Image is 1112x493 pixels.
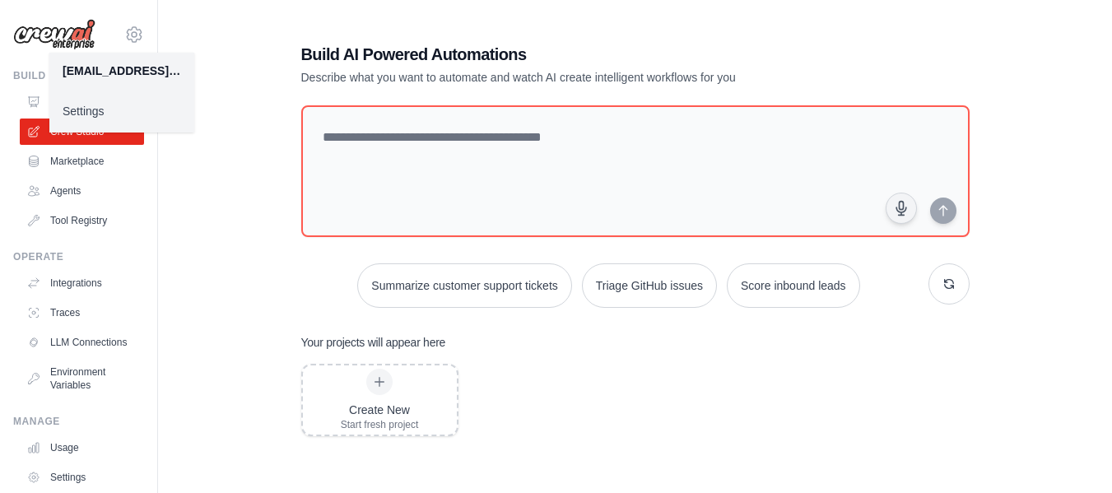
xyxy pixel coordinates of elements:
[63,63,181,79] div: [EMAIL_ADDRESS][DOMAIN_NAME]
[928,263,970,305] button: Get new suggestions
[13,250,144,263] div: Operate
[20,300,144,326] a: Traces
[341,402,419,418] div: Create New
[20,89,144,115] a: Automations
[20,207,144,234] a: Tool Registry
[20,329,144,356] a: LLM Connections
[301,334,446,351] h3: Your projects will appear here
[301,43,854,66] h1: Build AI Powered Automations
[20,148,144,174] a: Marketplace
[20,435,144,461] a: Usage
[13,19,95,50] img: Logo
[13,415,144,428] div: Manage
[20,464,144,491] a: Settings
[582,263,717,308] button: Triage GitHub issues
[49,96,194,126] a: Settings
[20,270,144,296] a: Integrations
[13,69,144,82] div: Build
[20,119,144,145] a: Crew Studio
[20,178,144,204] a: Agents
[1030,414,1112,493] iframe: Chat Widget
[301,69,854,86] p: Describe what you want to automate and watch AI create intelligent workflows for you
[886,193,917,224] button: Click to speak your automation idea
[20,359,144,398] a: Environment Variables
[357,263,571,308] button: Summarize customer support tickets
[727,263,860,308] button: Score inbound leads
[341,418,419,431] div: Start fresh project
